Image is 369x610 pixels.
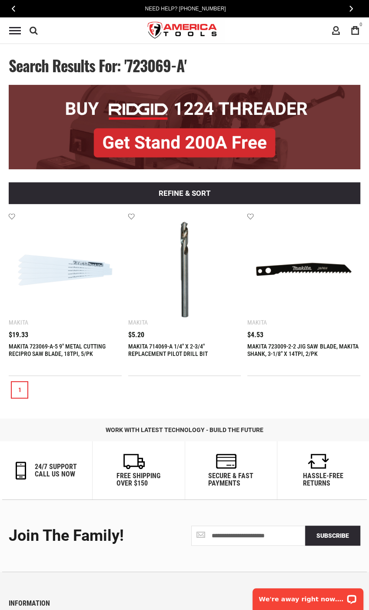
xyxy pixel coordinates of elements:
button: Subscribe [305,526,360,546]
div: Join the Family! [9,527,178,545]
button: Refine & sort [9,182,360,204]
a: 0 [347,22,363,39]
a: BOGO: Buy RIDGID® 1224 Threader, Get Stand 200A Free! [9,85,360,91]
span: $19.33 [9,332,28,339]
h6: secure & fast payments [208,472,253,487]
a: Need Help? [PHONE_NUMBER] [142,4,228,13]
img: MAKITA 714069-A 1/4 [137,221,233,317]
a: MAKITA 723009-2-2 JIG SAW BLADE, MAKITA SHANK, 3-1/8" X 14TPI, 2/PK [247,343,358,357]
img: America Tools [140,14,225,47]
span: 0 [359,22,362,27]
h6: Free Shipping Over $150 [116,472,160,487]
h6: Hassle-Free Returns [303,472,343,487]
span: Previous [12,5,15,12]
img: MAKITA 723009-2-2 JIG SAW BLADE, MAKITA SHANK, 3-1/8 [256,221,352,317]
span: Subscribe [316,532,349,539]
h6: 24/7 support call us now [35,463,77,478]
a: store logo [140,14,225,47]
span: Next [349,5,353,12]
div: Makita [128,319,148,326]
span: Search results for: '723069-A' [9,54,186,77]
span: $5.20 [128,332,144,339]
img: MAKITA 723069-A-5 9 [17,221,113,317]
a: MAKITA 723069-A-5 9" METAL CUTTING RECIPRO SAW BLADE, 18TPI, 5/PK [9,343,106,357]
h6: INFORMATION [9,600,360,607]
div: Makita [9,319,28,326]
div: Menu [9,27,21,34]
div: Makita [247,319,267,326]
img: BOGO: Buy RIDGID® 1224 Threader, Get Stand 200A Free! [9,85,360,170]
span: $4.53 [247,332,263,339]
iframe: LiveChat chat widget [247,583,369,610]
a: 1 [11,381,28,399]
a: MAKITA 714069-A 1/4" X 2-3/4" REPLACEMENT PILOT DRILL BIT [128,343,208,357]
